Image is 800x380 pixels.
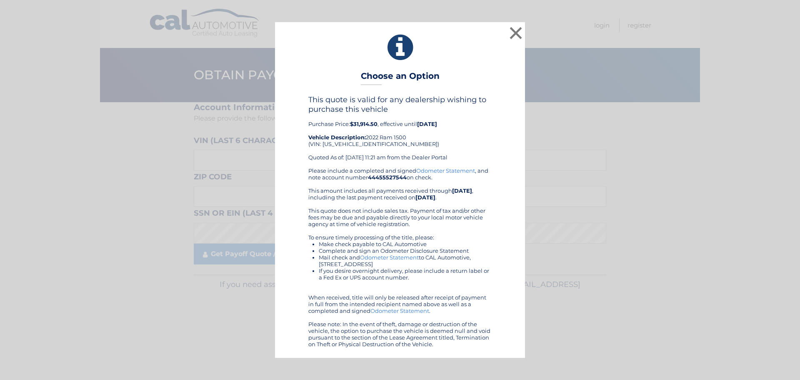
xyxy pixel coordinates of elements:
[452,187,472,194] b: [DATE]
[350,121,377,127] b: $31,914.50
[308,167,492,347] div: Please include a completed and signed , and note account number on check. This amount includes al...
[361,71,440,86] h3: Choose an Option
[507,25,524,41] button: ×
[360,254,419,261] a: Odometer Statement
[417,121,437,127] b: [DATE]
[368,174,407,181] b: 44455527544
[319,267,492,281] li: If you desire overnight delivery, please include a return label or a Fed Ex or UPS account number.
[319,247,492,254] li: Complete and sign an Odometer Disclosure Statement
[370,307,429,314] a: Odometer Statement
[416,167,475,174] a: Odometer Statement
[319,254,492,267] li: Mail check and to CAL Automotive, [STREET_ADDRESS]
[319,241,492,247] li: Make check payable to CAL Automotive
[308,95,492,167] div: Purchase Price: , effective until 2022 Ram 1500 (VIN: [US_VEHICLE_IDENTIFICATION_NUMBER]) Quoted ...
[415,194,435,201] b: [DATE]
[308,134,366,141] strong: Vehicle Description:
[308,95,492,113] h4: This quote is valid for any dealership wishing to purchase this vehicle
